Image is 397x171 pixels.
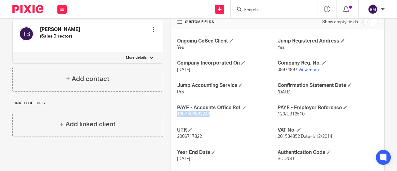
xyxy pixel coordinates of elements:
span: 2006717822 [177,134,202,139]
h4: [PERSON_NAME] [40,26,80,33]
h4: + Add contact [66,74,109,84]
span: SCUNS1 [278,157,295,161]
img: svg%3E [19,26,34,41]
span: Pro [177,90,184,94]
h4: CUSTOM FIELDS [177,20,278,25]
span: [DATE] [177,68,190,72]
h4: PAYE - Employer Reference [278,105,378,111]
span: 120/UB12510 [278,112,305,116]
input: Search [243,7,299,13]
span: [DATE] [278,90,291,94]
p: Linked clients [12,101,163,106]
span: 08974897 [278,68,297,72]
img: Pixie [12,5,43,13]
h4: UTR [177,127,278,133]
span: [DATE] [177,157,190,161]
span: Yes [177,45,184,50]
img: svg%3E [368,4,378,14]
span: Yes [278,45,284,50]
span: 120PK00882248 [177,112,210,116]
span: 201534852 Date-1/12/2014 [278,134,332,139]
h4: VAT No. [278,127,378,133]
p: More details [126,55,147,60]
h4: Confirmation Statement Date [278,82,378,89]
h4: Year End Date [177,149,278,156]
h4: Jump Accounting Service [177,82,278,89]
label: Show empty fields [322,19,358,25]
a: View more [298,68,319,72]
h4: PAYE - Accounts Office Ref. [177,105,278,111]
h4: Company Incorporated On [177,60,278,66]
h4: Jump Registered Address [278,38,378,44]
h5: (Sales Director) [40,33,80,39]
h4: Ongoing CoSec Client [177,38,278,44]
h4: Authentication Code [278,149,378,156]
h4: + Add linked client [60,119,116,129]
h4: Company Reg. No. [278,60,378,66]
